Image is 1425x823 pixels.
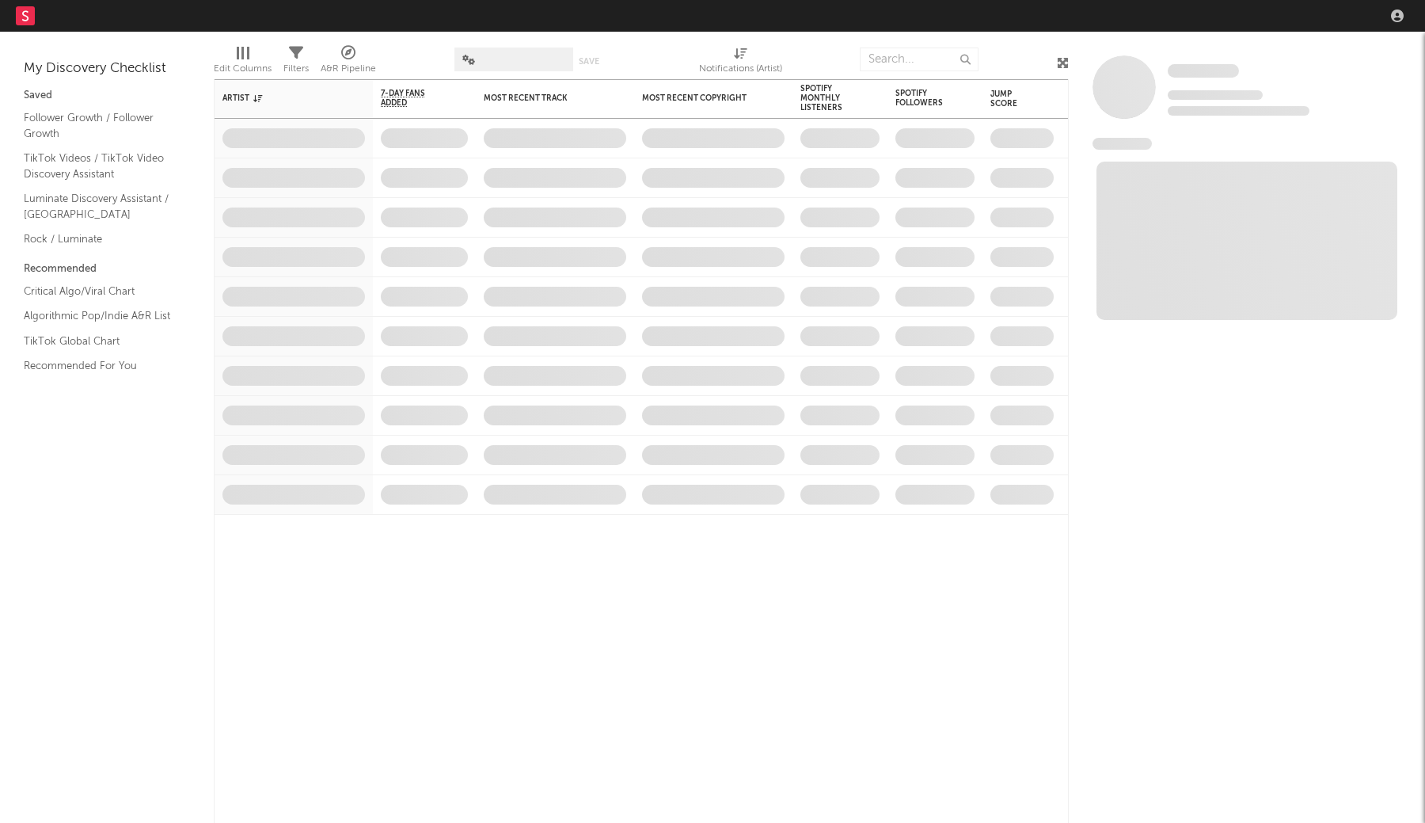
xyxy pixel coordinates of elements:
[1168,63,1239,79] a: Some Artist
[1092,138,1152,150] span: News Feed
[24,357,174,375] a: Recommended For You
[381,89,444,108] span: 7-Day Fans Added
[24,231,174,248] a: Rock / Luminate
[283,40,309,86] div: Filters
[990,90,1030,109] div: Jump Score
[1168,64,1239,78] span: Some Artist
[24,333,174,350] a: TikTok Global Chart
[895,89,951,108] div: Spotify Followers
[321,59,376,78] div: A&R Pipeline
[24,307,174,325] a: Algorithmic Pop/Indie A&R List
[24,109,174,142] a: Follower Growth / Follower Growth
[1168,90,1263,100] span: Tracking Since: [DATE]
[24,59,190,78] div: My Discovery Checklist
[642,93,761,103] div: Most Recent Copyright
[860,48,978,71] input: Search...
[24,283,174,300] a: Critical Algo/Viral Chart
[1168,106,1309,116] span: 0 fans last week
[222,93,341,103] div: Artist
[321,40,376,86] div: A&R Pipeline
[699,59,782,78] div: Notifications (Artist)
[214,59,272,78] div: Edit Columns
[24,150,174,182] a: TikTok Videos / TikTok Video Discovery Assistant
[283,59,309,78] div: Filters
[24,190,174,223] a: Luminate Discovery Assistant / [GEOGRAPHIC_DATA]
[214,40,272,86] div: Edit Columns
[24,260,190,279] div: Recommended
[579,57,599,66] button: Save
[484,93,602,103] div: Most Recent Track
[800,84,856,112] div: Spotify Monthly Listeners
[699,40,782,86] div: Notifications (Artist)
[24,86,190,105] div: Saved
